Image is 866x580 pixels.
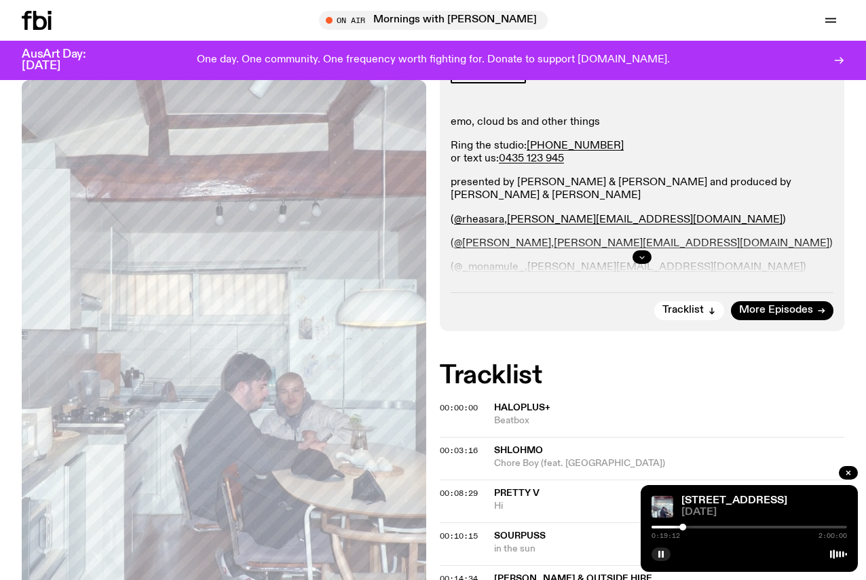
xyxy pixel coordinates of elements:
[451,176,833,202] p: presented by [PERSON_NAME] & [PERSON_NAME] and produced by [PERSON_NAME] & [PERSON_NAME]
[494,500,844,513] span: Hi
[494,457,844,470] span: Chore Boy (feat. [GEOGRAPHIC_DATA])
[494,543,844,556] span: in the sun
[197,54,670,66] p: One day. One community. One frequency worth fighting for. Donate to support [DOMAIN_NAME].
[454,214,504,225] a: @rheasara
[494,446,543,455] span: Shlohmo
[440,530,478,541] span: 00:10:15
[818,533,847,539] span: 2:00:00
[499,153,564,164] a: 0435 123 945
[681,495,787,506] a: [STREET_ADDRESS]
[440,364,844,388] h2: Tracklist
[319,11,548,30] button: On AirMornings with [PERSON_NAME]
[451,214,833,227] p: ( , )
[440,488,478,499] span: 00:08:29
[22,49,109,72] h3: AusArt Day: [DATE]
[652,496,673,518] img: Pat sits at a dining table with his profile facing the camera. Rhea sits to his left facing the c...
[527,140,624,151] a: [PHONE_NUMBER]
[440,402,478,413] span: 00:00:00
[440,445,478,456] span: 00:03:16
[681,507,847,518] span: [DATE]
[451,116,833,129] p: emo, cloud bs and other things
[662,305,704,315] span: Tracklist
[494,531,546,541] span: sourpuss
[731,301,833,320] a: More Episodes
[440,490,478,497] button: 00:08:29
[440,447,478,455] button: 00:03:16
[451,140,833,166] p: Ring the studio: or text us:
[507,214,783,225] a: [PERSON_NAME][EMAIL_ADDRESS][DOMAIN_NAME]
[494,488,540,498] span: Pretty V
[654,301,724,320] button: Tracklist
[440,404,478,412] button: 00:00:00
[739,305,813,315] span: More Episodes
[494,414,844,427] span: Beatbox
[440,533,478,540] button: 00:10:15
[652,533,680,539] span: 0:19:12
[494,403,550,412] span: haloplus+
